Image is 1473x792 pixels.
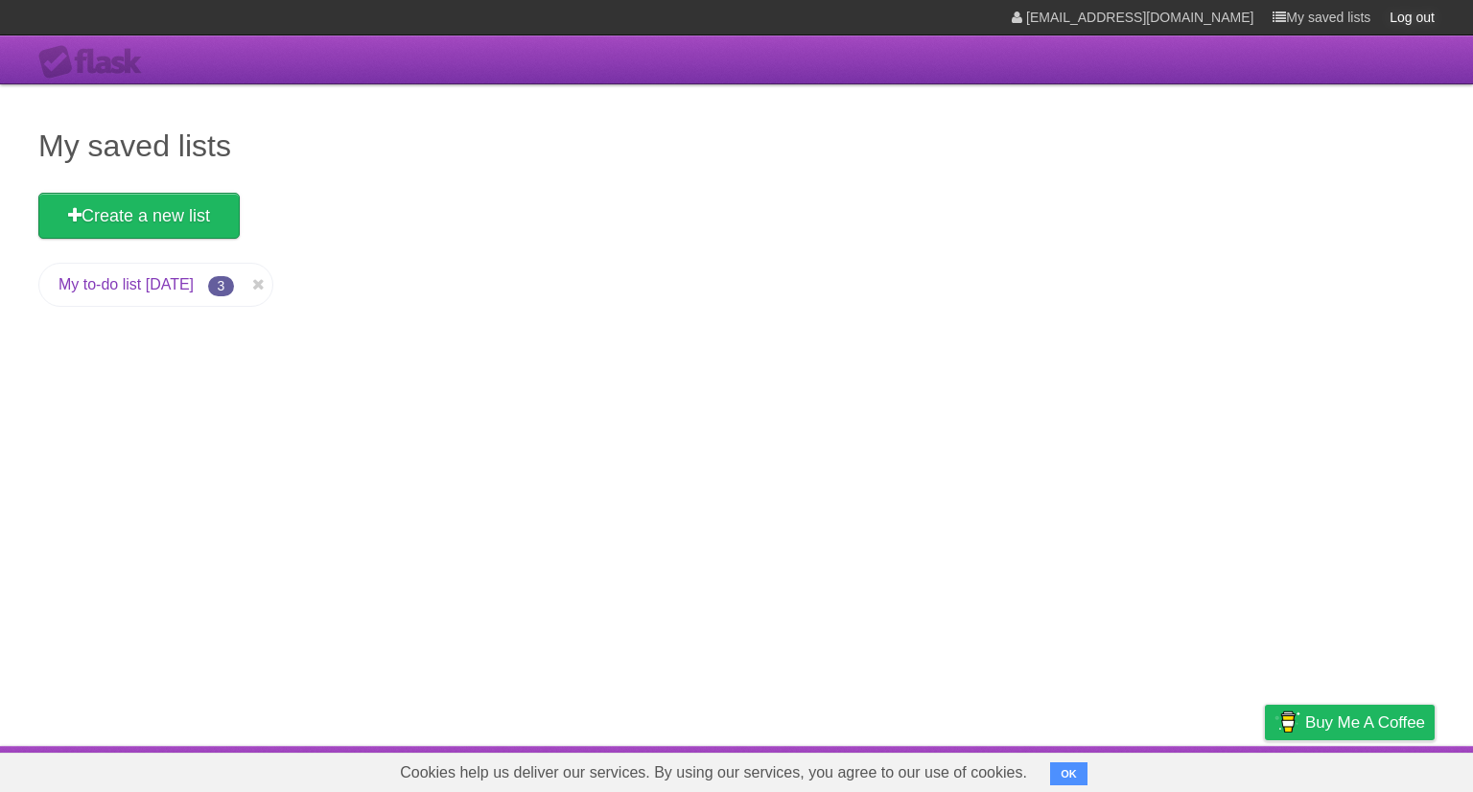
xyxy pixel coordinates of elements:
span: Cookies help us deliver our services. By using our services, you agree to our use of cookies. [381,754,1046,792]
div: Flask [38,45,153,80]
a: Buy me a coffee [1265,705,1435,740]
a: About [1010,751,1050,787]
a: Suggest a feature [1314,751,1435,787]
a: My to-do list [DATE] [58,276,194,292]
span: Buy me a coffee [1305,706,1425,739]
a: Developers [1073,751,1151,787]
span: 3 [208,276,235,296]
a: Terms [1175,751,1217,787]
img: Buy me a coffee [1274,706,1300,738]
button: OK [1050,762,1087,785]
a: Privacy [1240,751,1290,787]
a: Create a new list [38,193,240,239]
h1: My saved lists [38,123,1435,169]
